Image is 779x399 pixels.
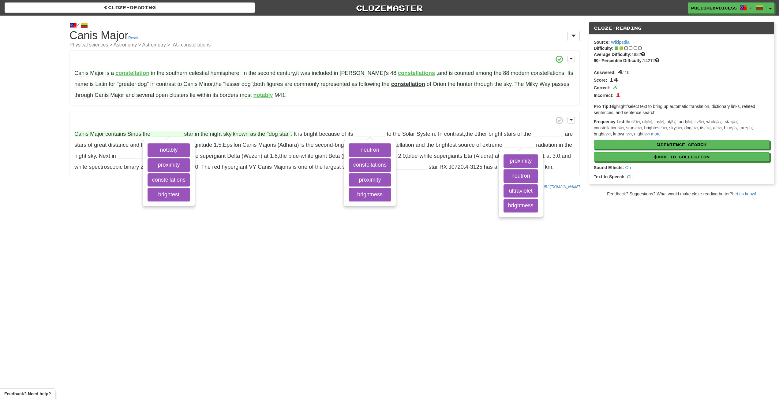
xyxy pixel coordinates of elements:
[562,153,571,159] span: and
[536,142,557,148] span: radiation
[351,81,357,87] span: as
[416,142,425,148] span: and
[594,51,770,57] div: 4832
[465,131,473,137] span: the
[298,164,307,170] span: one
[495,153,500,159] span: at
[233,131,249,137] span: known
[315,164,323,170] span: the
[594,57,770,64] div: 14212
[552,153,556,159] span: 3
[398,153,401,159] span: 2
[503,70,509,76] span: 88
[402,131,415,137] span: Solar
[349,143,391,157] button: neutron
[199,81,212,87] span: Minor
[349,188,391,201] button: brightness
[594,78,607,83] strong: Score:
[393,131,401,137] span: the
[546,153,551,159] span: at
[396,164,427,170] strong: __________
[347,131,353,137] span: its
[704,126,710,130] em: (3x)
[141,142,151,148] span: high
[315,142,356,148] span: second-brightest
[635,126,642,130] em: (3x)
[180,142,504,148] span: . ,
[304,131,317,137] span: bright
[277,142,299,148] span: (Adhara)
[474,153,493,159] span: (Aludra)
[74,81,569,98] span: ,
[279,131,290,137] span: star"
[686,120,692,124] em: (6x)
[349,158,391,172] button: constellations
[148,143,190,157] button: notably
[294,81,319,87] span: commonly
[616,91,620,98] span: 1
[275,92,287,98] span: .
[433,81,446,87] span: Orion
[151,70,155,76] span: in
[464,153,472,159] span: Eta
[436,70,566,76] span: , .
[643,132,650,136] em: (2x)
[74,164,87,170] span: white
[605,132,611,136] em: (2x)
[474,131,487,137] span: other
[434,153,463,159] span: supergiants
[257,131,265,137] span: the
[69,22,580,29] div: /
[565,131,573,137] span: are
[458,142,475,148] span: source
[105,70,109,76] span: is
[594,174,626,179] strong: Text-to-Speech:
[427,81,431,87] span: of
[306,142,313,148] span: the
[189,70,209,76] span: celestial
[183,81,197,87] span: Canis
[589,191,774,197] div: Feedback? Suggestions? What would make cloze-reading better?
[732,126,738,130] em: (2x)
[594,103,770,116] p: Highlight/select text to bring up automatic translation, dictionary links, related sentences, and...
[264,2,515,13] a: Clozemaster
[504,199,538,212] button: brightness
[387,131,436,137] span: .
[417,131,435,137] span: System
[390,70,396,76] span: 48
[222,164,247,170] span: hypergiant
[254,81,265,87] span: both
[264,153,268,159] span: at
[504,169,538,183] button: neutron
[391,81,425,87] strong: constellation
[340,70,389,76] span: [PERSON_NAME]'s
[594,165,624,170] strong: Sound Effects:
[504,184,538,198] button: ultraviolet
[242,70,247,76] span: In
[676,126,682,130] em: (3x)
[315,153,327,159] span: giant
[177,81,182,87] span: to
[74,142,86,148] span: stars
[214,81,222,87] span: the
[200,153,226,159] span: supergiant
[589,22,774,35] div: Cloze-Reading
[309,164,313,170] span: of
[267,131,278,137] span: "dog
[108,142,129,148] span: distance
[94,142,107,148] span: great
[99,153,110,159] span: Next
[95,92,109,98] span: Canis
[136,92,154,98] span: several
[494,164,497,170] span: a
[482,142,502,148] span: extreme
[342,164,354,170] span: stars
[213,92,218,98] span: its
[691,5,736,11] span: PolishedVoice5564
[258,70,275,76] span: second
[533,131,563,137] strong: __________
[130,142,139,148] span: and
[494,81,502,87] span: the
[195,164,198,170] span: 0
[646,120,652,124] em: (8x)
